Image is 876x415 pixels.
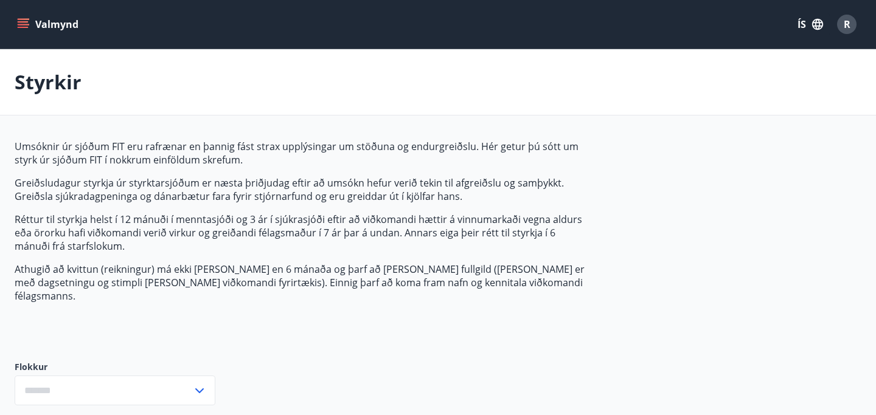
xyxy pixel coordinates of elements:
[15,213,589,253] p: Réttur til styrkja helst í 12 mánuði í menntasjóði og 3 ár í sjúkrasjóði eftir að viðkomandi hætt...
[15,262,589,303] p: Athugið að kvittun (reikningur) má ekki [PERSON_NAME] en 6 mánaða og þarf að [PERSON_NAME] fullgi...
[15,176,589,203] p: Greiðsludagur styrkja úr styrktarsjóðum er næsta þriðjudag eftir að umsókn hefur verið tekin til ...
[15,69,82,95] p: Styrkir
[832,10,861,39] button: R
[15,361,215,373] label: Flokkur
[15,140,589,166] p: Umsóknir úr sjóðum FIT eru rafrænar en þannig fást strax upplýsingar um stöðuna og endurgreiðslu....
[15,13,83,35] button: menu
[791,13,830,35] button: ÍS
[844,18,850,31] span: R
